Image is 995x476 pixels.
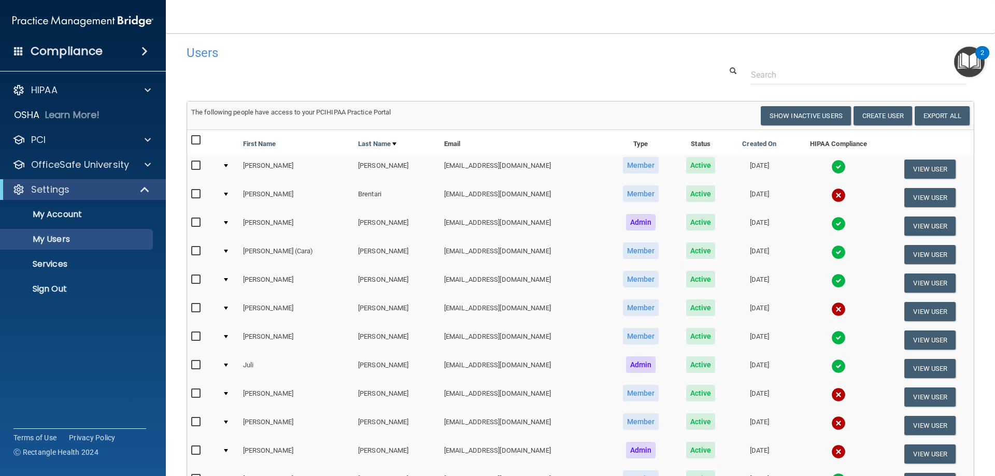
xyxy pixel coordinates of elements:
img: cross.ca9f0e7f.svg [831,387,846,402]
img: tick.e7d51cea.svg [831,217,846,231]
a: OfficeSafe University [12,158,151,171]
td: [EMAIL_ADDRESS][DOMAIN_NAME] [440,269,608,297]
h4: Compliance [31,44,103,59]
td: [PERSON_NAME] [239,326,354,354]
td: [DATE] [728,183,790,212]
p: OSHA [14,109,40,121]
img: cross.ca9f0e7f.svg [831,188,846,203]
td: [PERSON_NAME] [354,440,440,468]
span: Active [686,442,716,458]
td: [PERSON_NAME] (Cara) [239,240,354,269]
th: Status [673,130,728,155]
button: View User [904,416,956,435]
td: [EMAIL_ADDRESS][DOMAIN_NAME] [440,411,608,440]
td: [PERSON_NAME] [239,411,354,440]
input: Search [751,65,966,84]
td: [EMAIL_ADDRESS][DOMAIN_NAME] [440,297,608,326]
td: [PERSON_NAME] [354,411,440,440]
button: View User [904,160,956,179]
td: [DATE] [728,212,790,240]
a: Export All [915,106,970,125]
img: tick.e7d51cea.svg [831,359,846,373]
td: [PERSON_NAME] [354,354,440,383]
button: View User [904,330,956,350]
p: Learn More! [45,109,100,121]
td: [EMAIL_ADDRESS][DOMAIN_NAME] [440,326,608,354]
button: Create User [854,106,912,125]
img: cross.ca9f0e7f.svg [831,416,846,430]
button: View User [904,188,956,207]
td: [EMAIL_ADDRESS][DOMAIN_NAME] [440,240,608,269]
td: [PERSON_NAME] [239,440,354,468]
td: [DATE] [728,326,790,354]
td: [DATE] [728,269,790,297]
td: [PERSON_NAME] [239,183,354,212]
span: Active [686,328,716,344]
a: Settings [12,183,150,196]
button: View User [904,387,956,407]
button: Open Resource Center, 2 new notifications [954,47,985,77]
th: Email [440,130,608,155]
span: Member [623,157,659,174]
span: Member [623,413,659,430]
span: Admin [626,214,656,230]
span: Admin [626,356,656,373]
a: First Name [243,138,276,150]
td: [EMAIL_ADDRESS][DOMAIN_NAME] [440,155,608,183]
span: The following people have access to your PCIHIPAA Practice Portal [191,108,391,116]
a: Created On [742,138,776,150]
td: [DATE] [728,240,790,269]
td: [EMAIL_ADDRESS][DOMAIN_NAME] [440,383,608,411]
img: cross.ca9f0e7f.svg [831,302,846,316]
p: Sign Out [7,284,148,294]
td: [DATE] [728,155,790,183]
span: Active [686,385,716,401]
span: Ⓒ Rectangle Health 2024 [13,447,98,457]
span: Member [623,242,659,259]
span: Admin [626,442,656,458]
td: [PERSON_NAME] [354,155,440,183]
a: Last Name [358,138,396,150]
button: Show Inactive Users [761,106,851,125]
img: tick.e7d51cea.svg [831,245,846,259]
img: tick.e7d51cea.svg [831,330,846,345]
td: [EMAIL_ADDRESS][DOMAIN_NAME] [440,183,608,212]
a: PCI [12,134,151,146]
td: [DATE] [728,383,790,411]
img: PMB logo [12,11,153,32]
span: Member [623,271,659,287]
span: Active [686,214,716,230]
span: Active [686,157,716,174]
button: View User [904,217,956,236]
td: [PERSON_NAME] [354,297,440,326]
p: My Account [7,209,148,220]
button: View User [904,444,956,464]
th: Type [608,130,673,155]
p: OfficeSafe University [31,158,129,171]
span: Active [686,185,716,202]
th: HIPAA Compliance [790,130,886,155]
td: [PERSON_NAME] [354,212,440,240]
p: HIPAA [31,84,58,96]
td: [PERSON_NAME] [239,269,354,297]
td: [PERSON_NAME] [354,326,440,354]
span: Active [686,413,716,430]
td: [EMAIL_ADDRESS][DOMAIN_NAME] [440,212,608,240]
td: Brentari [354,183,440,212]
button: View User [904,273,956,293]
img: tick.e7d51cea.svg [831,273,846,288]
td: [DATE] [728,354,790,383]
img: cross.ca9f0e7f.svg [831,444,846,459]
a: Terms of Use [13,432,56,443]
a: Privacy Policy [69,432,116,443]
span: Active [686,356,716,373]
td: [PERSON_NAME] [354,269,440,297]
div: 2 [980,53,984,66]
span: Active [686,242,716,259]
span: Active [686,299,716,316]
td: [PERSON_NAME] [239,383,354,411]
button: View User [904,245,956,264]
p: Settings [31,183,69,196]
span: Member [623,385,659,401]
a: HIPAA [12,84,151,96]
